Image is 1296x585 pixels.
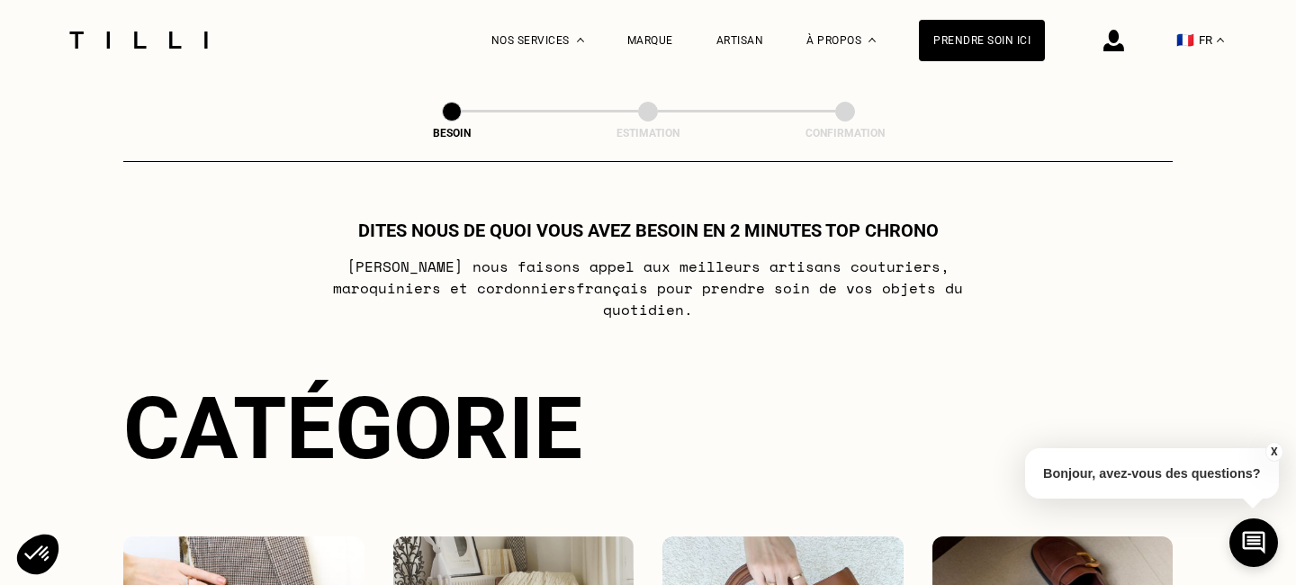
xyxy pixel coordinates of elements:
img: Menu déroulant [577,38,584,42]
h1: Dites nous de quoi vous avez besoin en 2 minutes top chrono [358,220,939,241]
div: Besoin [362,127,542,139]
p: [PERSON_NAME] nous faisons appel aux meilleurs artisans couturiers , maroquiniers et cordonniers ... [292,256,1005,320]
img: icône connexion [1103,30,1124,51]
button: X [1264,442,1282,462]
img: Logo du service de couturière Tilli [63,31,214,49]
span: 🇫🇷 [1176,31,1194,49]
a: Marque [627,34,673,47]
p: Bonjour, avez-vous des questions? [1025,448,1279,499]
div: Confirmation [755,127,935,139]
a: Artisan [716,34,764,47]
img: menu déroulant [1217,38,1224,42]
div: Estimation [558,127,738,139]
a: Prendre soin ici [919,20,1045,61]
img: Menu déroulant à propos [868,38,876,42]
div: Catégorie [123,378,1173,479]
